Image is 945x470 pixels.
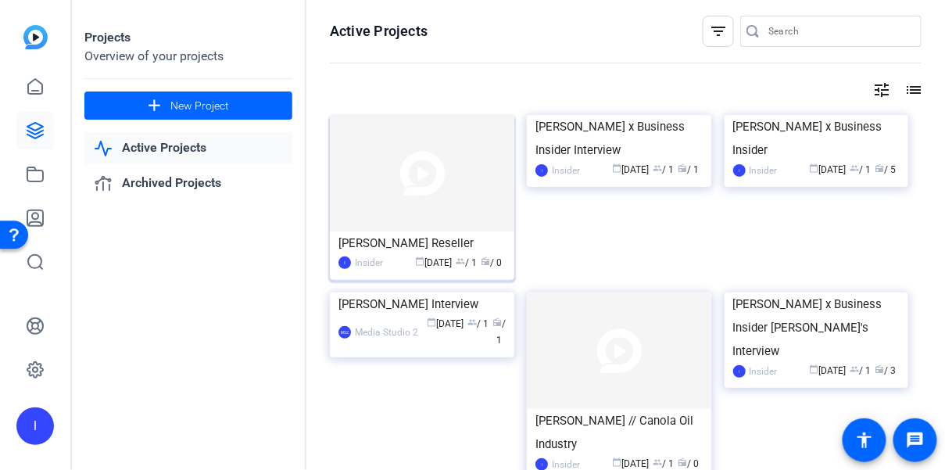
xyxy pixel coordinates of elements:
[678,457,687,467] span: radio
[467,318,477,327] span: group
[338,292,506,316] div: [PERSON_NAME] Interview
[809,163,818,173] span: calendar_today
[850,365,871,376] span: / 1
[875,164,896,175] span: / 5
[467,318,489,329] span: / 1
[850,364,859,374] span: group
[492,318,506,346] span: / 1
[456,257,477,268] span: / 1
[338,257,351,269] div: I
[906,431,925,450] mat-icon: message
[16,407,54,445] div: I
[768,22,909,41] input: Search
[170,98,229,114] span: New Project
[653,458,674,469] span: / 1
[855,431,874,450] mat-icon: accessibility
[23,25,48,49] img: blue-gradient.svg
[84,91,292,120] button: New Project
[875,163,884,173] span: radio
[427,318,436,327] span: calendar_today
[338,231,506,255] div: [PERSON_NAME] Reseller
[427,318,464,329] span: [DATE]
[875,364,884,374] span: radio
[456,257,465,266] span: group
[145,96,164,116] mat-icon: add
[850,164,871,175] span: / 1
[552,163,580,178] div: Insider
[481,257,502,268] span: / 0
[84,132,292,164] a: Active Projects
[338,326,351,339] div: MS2
[678,164,699,175] span: / 1
[84,28,292,47] div: Projects
[750,364,778,379] div: Insider
[733,292,900,363] div: [PERSON_NAME] x Business Insider [PERSON_NAME]'s Interview
[415,257,452,268] span: [DATE]
[809,365,846,376] span: [DATE]
[492,318,502,327] span: radio
[809,364,818,374] span: calendar_today
[733,115,900,162] div: [PERSON_NAME] x Business Insider
[612,164,649,175] span: [DATE]
[330,22,428,41] h1: Active Projects
[733,164,746,177] div: I
[809,164,846,175] span: [DATE]
[612,458,649,469] span: [DATE]
[850,163,859,173] span: group
[872,81,891,99] mat-icon: tune
[535,115,703,162] div: [PERSON_NAME] x Business Insider Interview
[481,257,490,266] span: radio
[653,163,662,173] span: group
[535,409,703,456] div: [PERSON_NAME] // Canola Oil Industry
[535,164,548,177] div: I
[733,365,746,378] div: I
[612,163,621,173] span: calendar_today
[678,458,699,469] span: / 0
[653,457,662,467] span: group
[903,81,922,99] mat-icon: list
[84,167,292,199] a: Archived Projects
[355,325,418,340] div: Media Studio 2
[709,22,728,41] mat-icon: filter_list
[875,365,896,376] span: / 3
[653,164,674,175] span: / 1
[612,457,621,467] span: calendar_today
[84,47,292,66] div: Overview of your projects
[355,255,383,271] div: Insider
[678,163,687,173] span: radio
[415,257,424,266] span: calendar_today
[750,163,778,178] div: Insider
